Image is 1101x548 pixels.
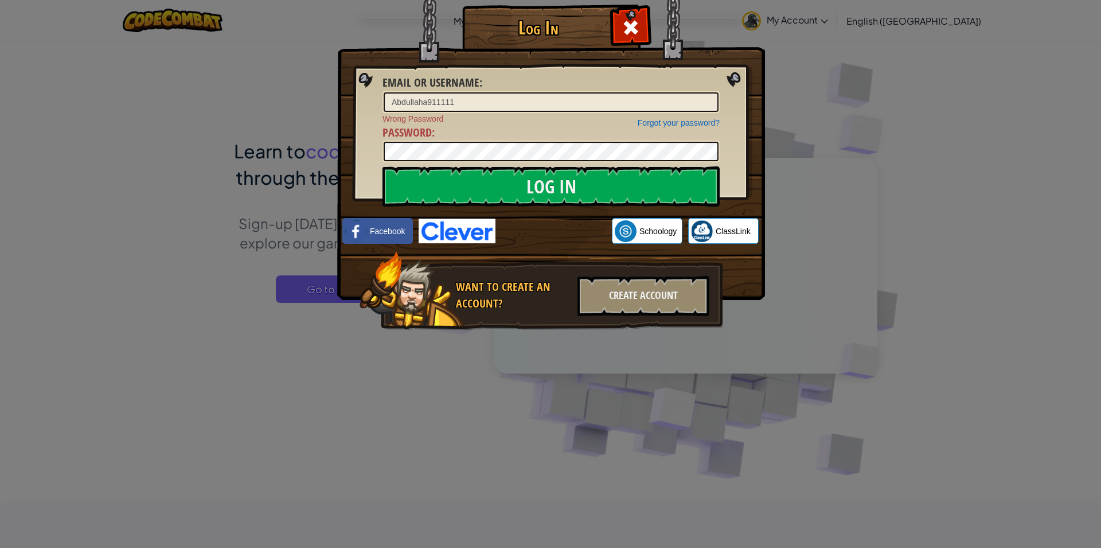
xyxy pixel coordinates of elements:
img: classlink-logo-small.png [691,220,713,242]
label: : [382,75,482,91]
span: Schoology [639,226,677,237]
span: ClassLink [716,226,751,237]
span: Wrong Password [382,113,720,125]
img: schoology.png [615,220,637,242]
img: clever-logo-blue.png [419,219,495,243]
span: Facebook [370,226,405,237]
input: Log In [382,166,720,207]
div: Create Account [577,276,709,316]
span: Password [382,125,432,140]
h1: Log In [465,18,611,38]
img: facebook_small.png [345,220,367,242]
span: Email or Username [382,75,479,90]
div: Sign in with Google. Opens in new tab [501,219,606,244]
a: Forgot your password? [638,118,720,127]
iframe: Sign in with Google Button [495,219,612,244]
div: Want to create an account? [456,279,571,312]
label: : [382,125,435,141]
